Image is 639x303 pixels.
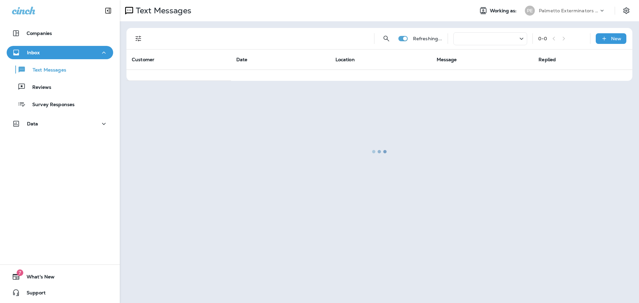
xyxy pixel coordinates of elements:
[99,4,117,17] button: Collapse Sidebar
[7,117,113,130] button: Data
[20,274,55,282] span: What's New
[7,27,113,40] button: Companies
[27,50,40,55] p: Inbox
[27,31,52,36] p: Companies
[7,286,113,299] button: Support
[20,290,46,298] span: Support
[26,102,75,108] p: Survey Responses
[7,80,113,94] button: Reviews
[26,67,66,74] p: Text Messages
[7,270,113,283] button: 7What's New
[26,84,51,91] p: Reviews
[17,269,23,276] span: 7
[611,36,621,41] p: New
[27,121,38,126] p: Data
[7,63,113,76] button: Text Messages
[7,97,113,111] button: Survey Responses
[7,46,113,59] button: Inbox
